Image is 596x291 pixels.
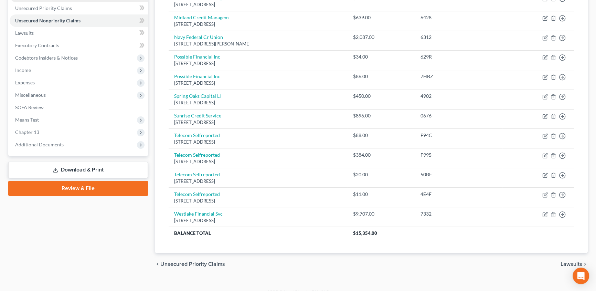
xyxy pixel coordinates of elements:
span: $15,354.00 [353,230,377,236]
div: [STREET_ADDRESS] [174,119,342,126]
div: $384.00 [353,152,409,158]
span: Means Test [15,117,39,123]
div: 0676 [421,112,497,119]
div: 50BF [421,171,497,178]
div: F995 [421,152,497,158]
span: Unsecured Priority Claims [160,261,225,267]
a: Unsecured Priority Claims [10,2,148,14]
div: [STREET_ADDRESS] [174,1,342,8]
th: Balance Total [169,227,348,239]
a: Spring Oaks Capital Ll [174,93,221,99]
a: Review & File [8,181,148,196]
div: [STREET_ADDRESS] [174,198,342,204]
div: [STREET_ADDRESS] [174,178,342,185]
i: chevron_left [155,261,160,267]
a: Telecom Selfreported [174,172,220,177]
span: Codebtors Insiders & Notices [15,55,78,61]
div: [STREET_ADDRESS] [174,60,342,67]
div: [STREET_ADDRESS] [174,217,342,224]
div: 629R [421,53,497,60]
div: 4902 [421,93,497,100]
a: Possible Financial Inc [174,54,220,60]
div: $896.00 [353,112,409,119]
div: $450.00 [353,93,409,100]
a: Midland Credit Managem [174,14,229,20]
button: Lawsuits chevron_right [561,261,588,267]
span: Miscellaneous [15,92,46,98]
a: Download & Print [8,162,148,178]
div: E94C [421,132,497,139]
button: chevron_left Unsecured Priority Claims [155,261,225,267]
div: $9,707.00 [353,210,409,217]
span: Expenses [15,80,35,85]
div: 6428 [421,14,497,21]
div: 4E4F [421,191,497,198]
a: SOFA Review [10,101,148,114]
div: $11.00 [353,191,409,198]
span: Lawsuits [561,261,582,267]
a: Executory Contracts [10,39,148,52]
span: Chapter 13 [15,129,39,135]
span: SOFA Review [15,104,44,110]
a: Navy Federal Cr Union [174,34,223,40]
i: chevron_right [582,261,588,267]
a: Westlake Financial Svc [174,211,223,217]
a: Sunrise Credit Service [174,113,221,118]
div: Open Intercom Messenger [573,268,589,284]
span: Lawsuits [15,30,34,36]
div: $34.00 [353,53,409,60]
a: Possible Financial Inc [174,73,220,79]
div: [STREET_ADDRESS] [174,100,342,106]
div: $20.00 [353,171,409,178]
div: [STREET_ADDRESS] [174,139,342,145]
div: [STREET_ADDRESS] [174,80,342,86]
div: $2,087.00 [353,34,409,41]
span: Additional Documents [15,142,64,147]
span: Unsecured Nonpriority Claims [15,18,81,23]
span: Unsecured Priority Claims [15,5,72,11]
div: [STREET_ADDRESS][PERSON_NAME] [174,41,342,47]
div: $88.00 [353,132,409,139]
div: 7HBZ [421,73,497,80]
span: Income [15,67,31,73]
div: [STREET_ADDRESS] [174,21,342,28]
a: Telecom Selfreported [174,152,220,158]
a: Telecom Selfreported [174,132,220,138]
div: $639.00 [353,14,409,21]
a: Telecom Selfreported [174,191,220,197]
div: 6312 [421,34,497,41]
div: $86.00 [353,73,409,80]
div: 7332 [421,210,497,217]
div: [STREET_ADDRESS] [174,158,342,165]
a: Unsecured Nonpriority Claims [10,14,148,27]
span: Executory Contracts [15,42,59,48]
a: Lawsuits [10,27,148,39]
